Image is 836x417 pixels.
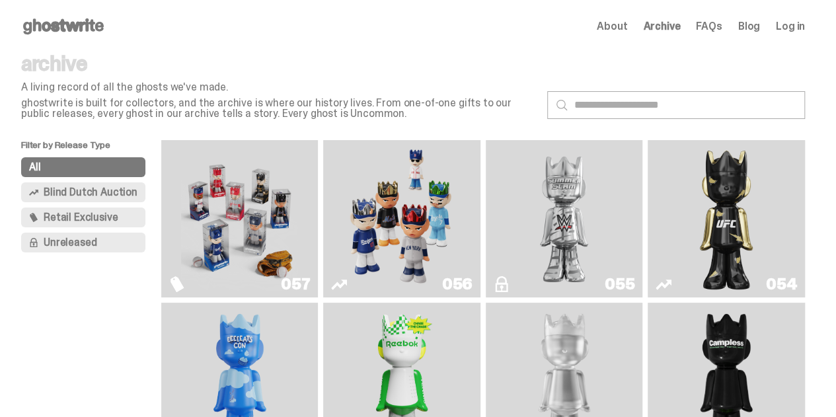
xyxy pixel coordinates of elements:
[766,276,797,292] div: 054
[643,21,680,32] a: Archive
[442,276,473,292] div: 056
[21,53,537,74] p: archive
[181,145,298,292] img: Game Face (2025)
[696,21,722,32] a: FAQs
[21,140,161,157] p: Filter by Release Type
[281,276,310,292] div: 057
[605,276,634,292] div: 055
[597,21,627,32] a: About
[21,82,537,93] p: A living record of all the ghosts we've made.
[656,145,797,292] a: Ruby
[738,21,760,32] a: Blog
[776,21,805,32] a: Log in
[44,212,118,223] span: Retail Exclusive
[494,145,635,292] a: I Was There SummerSlam
[29,162,41,172] span: All
[21,208,145,227] button: Retail Exclusive
[331,145,473,292] a: Game Face (2025)
[44,187,137,198] span: Blind Dutch Auction
[21,157,145,177] button: All
[21,233,145,252] button: Unreleased
[506,145,623,292] img: I Was There SummerSlam
[21,182,145,202] button: Blind Dutch Auction
[44,237,96,248] span: Unreleased
[695,145,758,292] img: Ruby
[21,98,537,119] p: ghostwrite is built for collectors, and the archive is where our history lives. From one-of-one g...
[344,145,461,292] img: Game Face (2025)
[169,145,311,292] a: Game Face (2025)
